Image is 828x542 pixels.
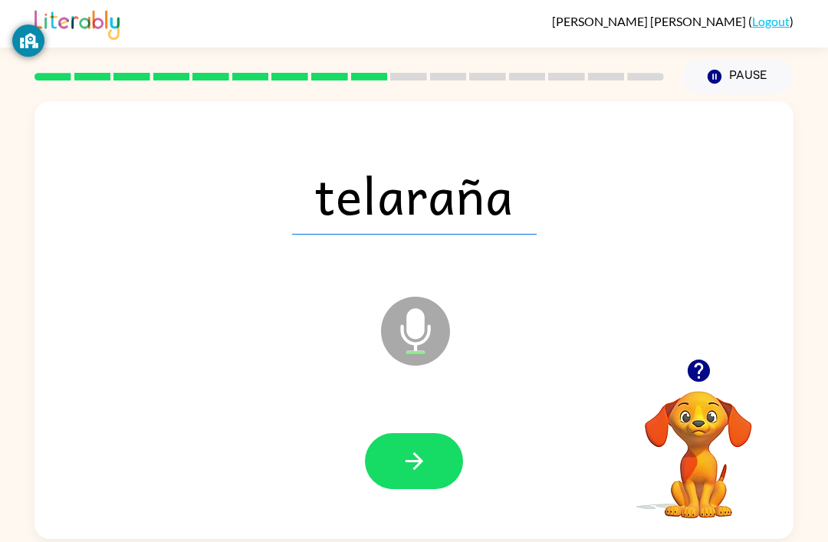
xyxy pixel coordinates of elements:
button: GoGuardian Privacy Information [12,25,44,57]
video: Your browser must support playing .mp4 files to use Literably. Please try using another browser. [622,367,775,521]
a: Logout [752,14,790,28]
button: Pause [682,59,793,94]
img: Literably [34,6,120,40]
span: telaraña [292,155,537,235]
div: ( ) [552,14,793,28]
span: [PERSON_NAME] [PERSON_NAME] [552,14,748,28]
